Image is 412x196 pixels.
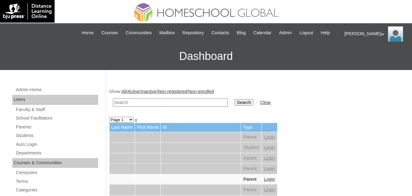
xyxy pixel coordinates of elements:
a: Mailbox [156,29,178,36]
a: Repository [179,29,207,36]
td: Parent [241,174,261,185]
div: Courses & Communities [12,158,98,168]
a: Help [318,29,333,36]
td: Parent [241,153,261,164]
td: Parent [241,132,261,142]
td: Type [241,123,261,132]
span: Contacts [211,29,229,36]
span: Blog [237,29,245,36]
a: Blog [234,29,249,36]
td: First Name [135,123,161,132]
a: Login [264,145,275,150]
span: Logout [299,29,313,36]
input: Search [113,98,228,107]
a: School Facilitators [15,114,98,122]
a: Home [79,29,97,36]
a: Login [264,135,275,139]
img: Ariane Ebuen [388,26,403,42]
span: Communities [126,29,152,36]
span: Home [82,29,94,36]
a: All [121,89,126,94]
a: Inactive [141,89,156,94]
a: Auto Login [15,141,98,148]
img: logo-white.png [3,3,52,20]
span: Courses [101,29,118,36]
a: Departments [15,149,98,157]
div: Show: | | | | [109,88,406,110]
a: Non-enrolled [188,89,214,94]
a: Categories [15,186,98,194]
span: Repository [182,29,204,36]
a: Terms [15,178,98,185]
span: Help [321,29,330,36]
td: Id [161,123,241,132]
span: Admin [279,29,292,36]
a: Students [15,132,98,139]
a: Logout [296,29,316,36]
a: Parents [15,123,98,131]
td: Student [241,142,261,153]
a: » [135,117,137,122]
span: Calendar [253,29,271,36]
td: Last Name [109,123,135,132]
a: Communities [123,29,155,36]
a: Calendar [250,29,274,36]
div: [PERSON_NAME] [344,26,406,42]
input: Search [235,99,253,106]
span: Mailbox [159,29,175,36]
a: Contacts [208,29,232,36]
a: Login [264,166,275,171]
a: Non-registered [158,89,187,94]
a: Clear [260,100,271,105]
td: Parent [241,185,261,195]
h3: Dashboard [3,43,409,70]
a: Active [128,89,140,94]
a: Login [264,187,275,192]
a: Login [264,156,275,161]
a: Courses [98,29,121,36]
a: Admin [276,29,295,36]
td: Parent [241,164,261,174]
a: Login [264,177,275,182]
a: Admin Home [15,86,98,94]
a: Faculty & Staff [15,106,98,113]
a: Campuses [15,169,98,176]
div: Users [12,95,98,105]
